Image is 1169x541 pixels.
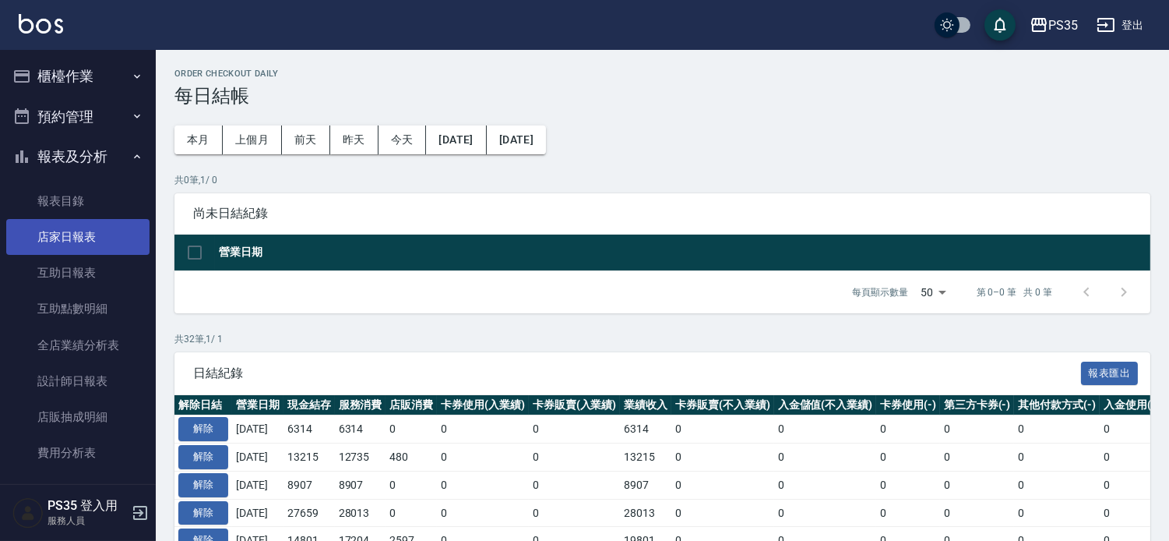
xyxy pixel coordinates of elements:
th: 卡券販賣(不入業績) [671,395,774,415]
td: 0 [671,471,774,499]
span: 尚未日結紀錄 [193,206,1132,221]
a: 店家日報表 [6,219,150,255]
h5: PS35 登入用 [48,498,127,514]
td: 0 [940,444,1015,472]
td: 0 [876,444,940,472]
td: 8907 [335,471,386,499]
th: 解除日結 [174,395,232,415]
button: 今天 [379,126,427,154]
img: Person [12,497,44,529]
th: 業績收入 [620,395,671,415]
td: 0 [1014,415,1100,444]
td: 0 [437,499,529,527]
td: 8907 [620,471,671,499]
td: 0 [876,471,940,499]
td: 0 [774,444,877,472]
td: 0 [529,499,621,527]
button: save [984,9,1016,41]
td: 0 [529,415,621,444]
td: 13215 [283,444,335,472]
td: 0 [774,499,877,527]
td: 0 [437,444,529,472]
a: 互助日報表 [6,255,150,291]
p: 服務人員 [48,514,127,528]
th: 服務消費 [335,395,386,415]
td: [DATE] [232,499,283,527]
th: 卡券使用(入業績) [437,395,529,415]
th: 入金儲值(不入業績) [774,395,877,415]
td: 28013 [335,499,386,527]
td: 0 [671,499,774,527]
td: 6314 [283,415,335,444]
h3: 每日結帳 [174,85,1150,107]
p: 共 0 筆, 1 / 0 [174,173,1150,187]
th: 店販消費 [386,395,437,415]
td: 0 [1014,499,1100,527]
td: 0 [386,499,437,527]
td: 6314 [335,415,386,444]
th: 現金結存 [283,395,335,415]
button: 本月 [174,126,223,154]
td: 0 [940,499,1015,527]
button: 解除 [178,417,228,441]
button: 報表匯出 [1081,362,1139,386]
td: 0 [774,415,877,444]
td: 0 [437,471,529,499]
button: 昨天 [330,126,379,154]
button: 前天 [282,126,330,154]
button: 解除 [178,501,228,525]
th: 營業日期 [232,395,283,415]
button: 解除 [178,445,228,469]
td: 0 [386,415,437,444]
a: 設計師日報表 [6,363,150,399]
td: 0 [386,471,437,499]
button: [DATE] [426,126,486,154]
a: 報表目錄 [6,183,150,219]
p: 每頁顯示數量 [852,285,908,299]
td: 0 [671,415,774,444]
td: 0 [529,471,621,499]
button: [DATE] [487,126,546,154]
p: 共 32 筆, 1 / 1 [174,332,1150,346]
th: 第三方卡券(-) [940,395,1015,415]
td: 27659 [283,499,335,527]
td: 12735 [335,444,386,472]
button: 預約管理 [6,97,150,137]
th: 卡券販賣(入業績) [529,395,621,415]
span: 日結紀錄 [193,366,1081,381]
td: 0 [940,415,1015,444]
td: 0 [529,444,621,472]
img: Logo [19,14,63,34]
th: 卡券使用(-) [876,395,940,415]
td: 0 [876,499,940,527]
td: 0 [671,444,774,472]
a: 費用分析表 [6,435,150,471]
button: 櫃檯作業 [6,56,150,97]
button: 登出 [1090,11,1150,40]
button: 客戶管理 [6,478,150,518]
button: 上個月 [223,126,282,154]
a: 報表匯出 [1081,365,1139,380]
button: 報表及分析 [6,136,150,177]
th: 入金使用(-) [1100,395,1164,415]
a: 店販抽成明細 [6,399,150,435]
div: PS35 [1048,16,1078,35]
td: 0 [1014,444,1100,472]
td: 0 [940,471,1015,499]
td: 0 [1014,471,1100,499]
td: [DATE] [232,444,283,472]
th: 營業日期 [215,235,1150,271]
td: 8907 [283,471,335,499]
th: 其他付款方式(-) [1014,395,1100,415]
td: 480 [386,444,437,472]
a: 互助點數明細 [6,291,150,327]
td: [DATE] [232,415,283,444]
div: 50 [914,271,952,313]
button: 解除 [178,473,228,497]
td: [DATE] [232,471,283,499]
td: 0 [1100,471,1164,499]
td: 0 [1100,415,1164,444]
td: 0 [1100,499,1164,527]
td: 28013 [620,499,671,527]
a: 全店業績分析表 [6,327,150,363]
